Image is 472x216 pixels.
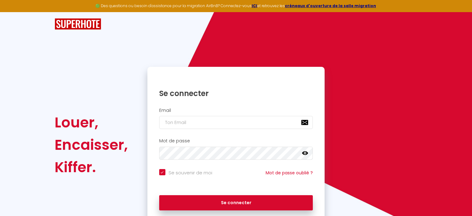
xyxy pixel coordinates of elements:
[159,89,313,98] h1: Se connecter
[55,134,128,156] div: Encaisser,
[285,3,376,8] a: créneaux d'ouverture de la salle migration
[55,156,128,178] div: Kiffer.
[159,138,313,144] h2: Mot de passe
[266,170,313,176] a: Mot de passe oublié ?
[159,195,313,211] button: Se connecter
[159,108,313,113] h2: Email
[252,3,257,8] a: ICI
[55,111,128,134] div: Louer,
[55,18,101,30] img: SuperHote logo
[159,116,313,129] input: Ton Email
